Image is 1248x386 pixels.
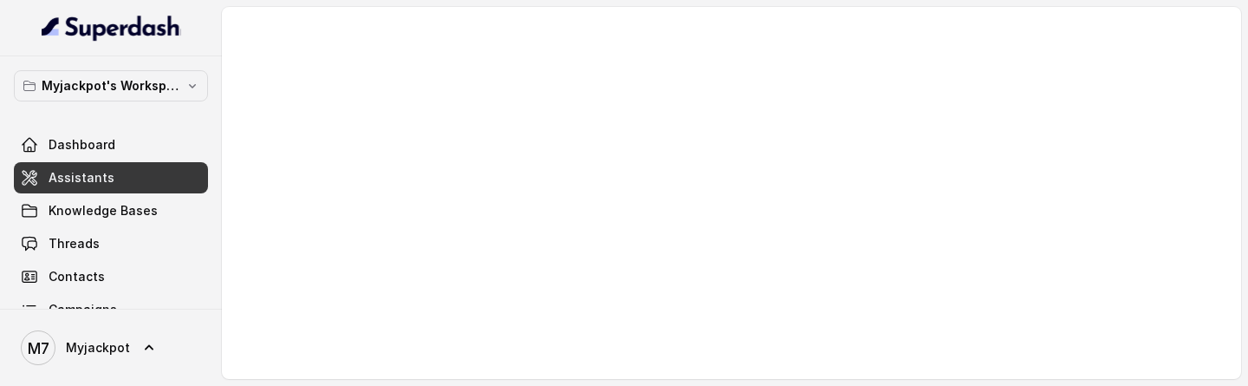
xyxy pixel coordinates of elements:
span: Threads [49,235,100,252]
a: Myjackpot [14,324,208,372]
span: Assistants [49,169,114,186]
img: light.svg [42,14,181,42]
span: Contacts [49,268,105,285]
span: Dashboard [49,136,115,154]
a: Assistants [14,162,208,193]
span: Knowledge Bases [49,202,158,219]
a: Threads [14,228,208,259]
text: M7 [28,339,49,357]
a: Contacts [14,261,208,292]
button: Myjackpot's Workspace [14,70,208,101]
a: Knowledge Bases [14,195,208,226]
span: Myjackpot [66,339,130,357]
span: Campaigns [49,301,117,318]
a: Campaigns [14,294,208,325]
a: Dashboard [14,129,208,160]
p: Myjackpot's Workspace [42,75,180,96]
